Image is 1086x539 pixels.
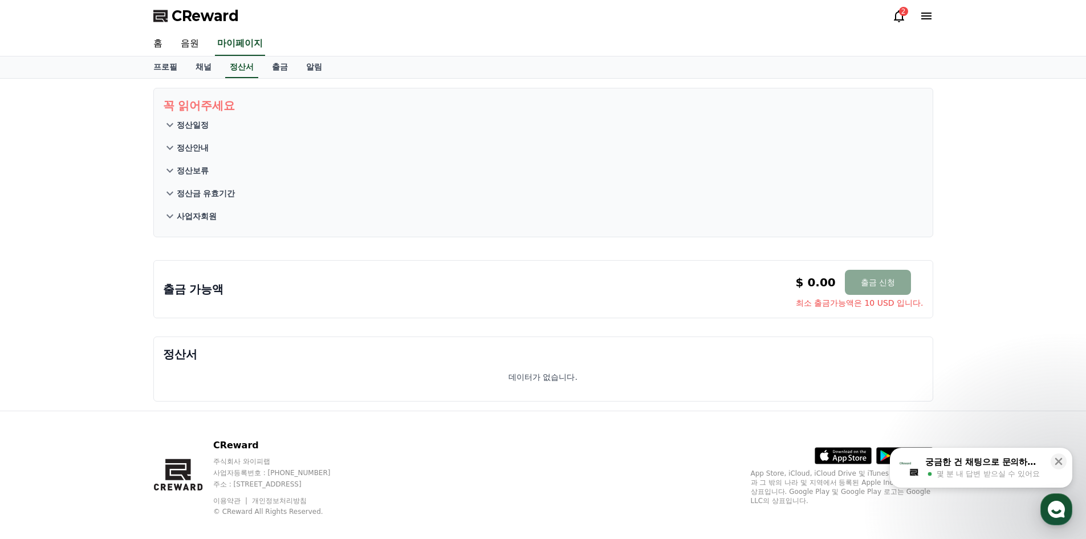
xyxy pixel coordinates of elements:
[104,379,118,388] span: 대화
[163,136,924,159] button: 정산안내
[3,362,75,390] a: 홈
[177,119,209,131] p: 정산일정
[796,274,836,290] p: $ 0.00
[213,497,249,505] a: 이용약관
[213,457,352,466] p: 주식회사 와이피랩
[163,114,924,136] button: 정산일정
[153,7,239,25] a: CReward
[177,142,209,153] p: 정산안내
[213,507,352,516] p: © CReward All Rights Reserved.
[163,205,924,228] button: 사업자회원
[144,56,186,78] a: 프로필
[163,281,224,297] p: 출금 가능액
[297,56,331,78] a: 알림
[177,165,209,176] p: 정산보류
[213,468,352,477] p: 사업자등록번호 : [PHONE_NUMBER]
[215,32,265,56] a: 마이페이지
[177,210,217,222] p: 사업자회원
[263,56,297,78] a: 출금
[147,362,219,390] a: 설정
[252,497,307,505] a: 개인정보처리방침
[172,32,208,56] a: 음원
[892,9,906,23] a: 2
[75,362,147,390] a: 대화
[36,379,43,388] span: 홈
[213,439,352,452] p: CReward
[163,98,924,114] p: 꼭 읽어주세요
[751,469,933,505] p: App Store, iCloud, iCloud Drive 및 iTunes Store는 미국과 그 밖의 나라 및 지역에서 등록된 Apple Inc.의 서비스 상표입니다. Goo...
[225,56,258,78] a: 정산서
[509,371,577,383] p: 데이터가 없습니다.
[177,188,235,199] p: 정산금 유효기간
[163,159,924,182] button: 정산보류
[186,56,221,78] a: 채널
[163,346,924,362] p: 정산서
[176,379,190,388] span: 설정
[144,32,172,56] a: 홈
[899,7,908,16] div: 2
[213,480,352,489] p: 주소 : [STREET_ADDRESS]
[845,270,911,295] button: 출금 신청
[163,182,924,205] button: 정산금 유효기간
[172,7,239,25] span: CReward
[796,297,924,309] span: 최소 출금가능액은 10 USD 입니다.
